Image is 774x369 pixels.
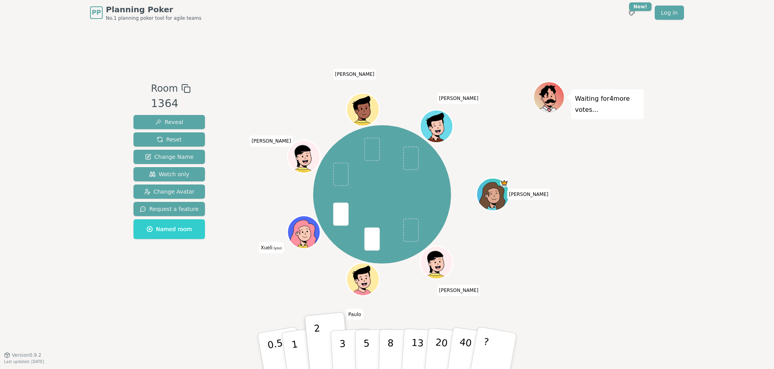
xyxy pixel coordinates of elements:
[250,136,293,147] span: Click to change your name
[145,153,193,161] span: Change Name
[625,6,639,20] button: New!
[133,132,205,147] button: Reset
[500,179,508,187] span: johanna is the host
[106,15,201,21] span: No.1 planning poker tool for agile teams
[133,219,205,239] button: Named room
[346,309,363,320] span: Click to change your name
[106,4,201,15] span: Planning Poker
[314,323,324,366] p: 2
[133,202,205,216] button: Request a feature
[133,184,205,199] button: Change Avatar
[149,170,190,178] span: Watch only
[437,92,481,104] span: Click to change your name
[133,167,205,181] button: Watch only
[655,6,684,20] a: Log in
[4,352,41,358] button: Version0.9.2
[333,69,376,80] span: Click to change your name
[259,242,284,253] span: Click to change your name
[272,247,282,250] span: (you)
[151,81,178,96] span: Room
[155,118,183,126] span: Reveal
[437,285,481,296] span: Click to change your name
[133,115,205,129] button: Reveal
[12,352,41,358] span: Version 0.9.2
[140,205,199,213] span: Request a feature
[575,93,640,115] p: Waiting for 4 more votes...
[288,217,319,247] button: Click to change your avatar
[92,8,101,17] span: PP
[629,2,652,11] div: New!
[507,189,550,200] span: Click to change your name
[144,188,195,196] span: Change Avatar
[4,360,44,364] span: Last updated: [DATE]
[133,150,205,164] button: Change Name
[157,136,182,143] span: Reset
[147,225,192,233] span: Named room
[151,96,190,112] div: 1364
[90,4,201,21] a: PPPlanning PokerNo.1 planning poker tool for agile teams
